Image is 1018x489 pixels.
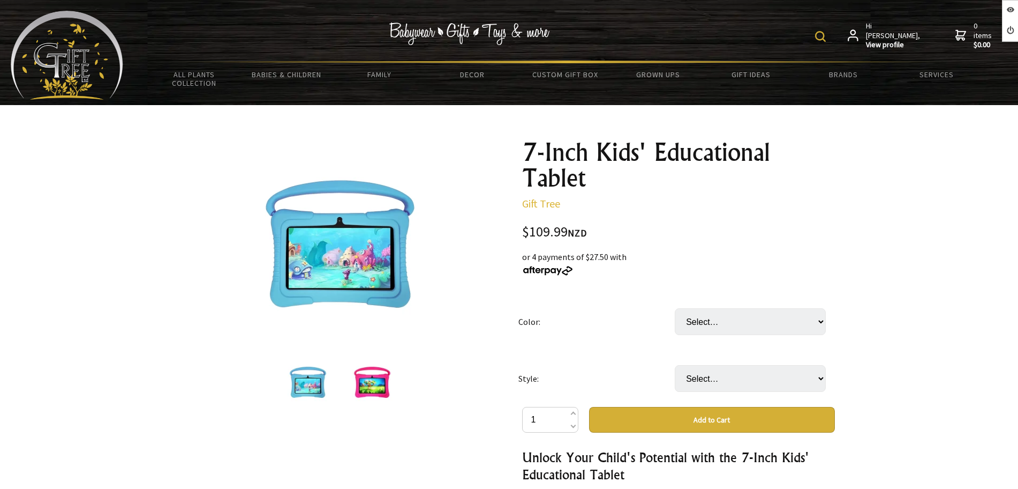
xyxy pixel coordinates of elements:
button: Add to Cart [589,407,835,433]
strong: $0.00 [974,40,994,50]
img: Babyware - Gifts - Toys and more... [11,11,123,100]
td: Color: [518,293,675,350]
h3: Unlock Your Child's Potential with the 7-Inch Kids' Educational Tablet [522,449,835,483]
h1: 7-Inch Kids' Educational Tablet [522,139,835,191]
img: product search [815,31,826,42]
a: Custom Gift Box [519,63,612,86]
span: Hi [PERSON_NAME], [866,21,921,50]
a: Decor [426,63,518,86]
a: All Plants Collection [148,63,240,94]
strong: View profile [866,40,921,50]
a: Family [333,63,426,86]
td: Style: [518,350,675,407]
span: 0 items [974,21,994,50]
img: 7-Inch Kids' Educational Tablet [288,362,328,403]
a: Gift Tree [522,197,560,210]
img: 7-Inch Kids' Educational Tablet [352,362,393,403]
a: Babies & Children [240,63,333,86]
a: Gift Ideas [704,63,797,86]
img: Babywear - Gifts - Toys & more [389,23,549,45]
img: Afterpay [522,266,574,276]
a: Services [890,63,983,86]
div: or 4 payments of $27.50 with [522,250,835,276]
div: $109.99 [522,225,835,240]
a: Hi [PERSON_NAME],View profile [848,21,921,50]
a: Brands [797,63,890,86]
img: 7-Inch Kids' Educational Tablet [257,160,424,328]
a: 0 items$0.00 [955,21,994,50]
span: NZD [568,227,587,239]
a: Grown Ups [612,63,704,86]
